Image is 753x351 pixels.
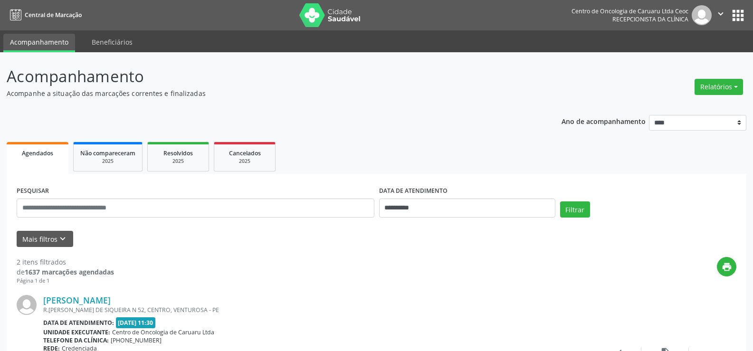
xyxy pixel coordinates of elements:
[111,336,162,344] span: [PHONE_NUMBER]
[17,277,114,285] div: Página 1 de 1
[560,201,590,218] button: Filtrar
[112,328,214,336] span: Centro de Oncologia de Caruaru Ltda
[25,267,114,276] strong: 1637 marcações agendadas
[379,184,448,199] label: DATA DE ATENDIMENTO
[695,79,743,95] button: Relatórios
[43,336,109,344] b: Telefone da clínica:
[57,234,68,244] i: keyboard_arrow_down
[722,262,732,272] i: print
[80,158,135,165] div: 2025
[7,88,524,98] p: Acompanhe a situação das marcações correntes e finalizadas
[17,295,37,315] img: img
[22,149,53,157] span: Agendados
[25,11,82,19] span: Central de Marcação
[17,184,49,199] label: PESQUISAR
[730,7,746,24] button: apps
[7,65,524,88] p: Acompanhamento
[572,7,688,15] div: Centro de Oncologia de Caruaru Ltda Ceoc
[163,149,193,157] span: Resolvidos
[3,34,75,52] a: Acompanhamento
[43,306,594,314] div: R.[PERSON_NAME] DE SIQUEIRA N 52, CENTRO, VENTUROSA - PE
[80,149,135,157] span: Não compareceram
[116,317,156,328] span: [DATE] 11:30
[717,257,736,276] button: print
[221,158,268,165] div: 2025
[712,5,730,25] button: 
[17,257,114,267] div: 2 itens filtrados
[43,319,114,327] b: Data de atendimento:
[43,295,111,305] a: [PERSON_NAME]
[17,267,114,277] div: de
[85,34,139,50] a: Beneficiários
[43,328,110,336] b: Unidade executante:
[612,15,688,23] span: Recepcionista da clínica
[17,231,73,247] button: Mais filtroskeyboard_arrow_down
[229,149,261,157] span: Cancelados
[7,7,82,23] a: Central de Marcação
[562,115,646,127] p: Ano de acompanhamento
[715,9,726,19] i: 
[692,5,712,25] img: img
[154,158,202,165] div: 2025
